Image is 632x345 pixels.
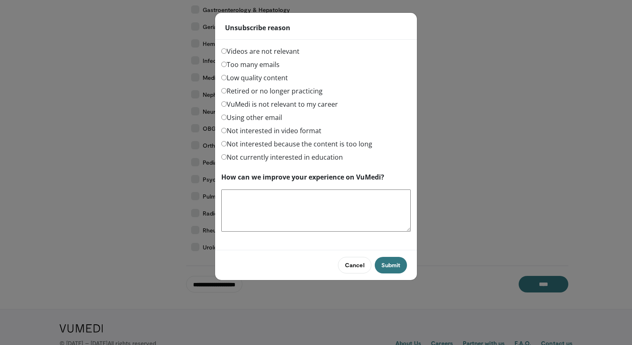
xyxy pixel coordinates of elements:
input: Not interested because the content is too long [221,141,227,146]
input: Low quality content [221,75,227,80]
input: Videos are not relevant [221,48,227,54]
input: Not currently interested in education [221,154,227,160]
label: Retired or no longer practicing [221,86,323,96]
button: Submit [375,257,407,273]
label: Not interested because the content is too long [221,139,372,149]
input: Using other email [221,115,227,120]
label: Low quality content [221,73,288,83]
label: Videos are not relevant [221,46,299,56]
input: Not interested in video format [221,128,227,133]
label: Not interested in video format [221,126,321,136]
input: Too many emails [221,62,227,67]
strong: Unsubscribe reason [225,23,290,33]
label: How can we improve your experience on VuMedi? [221,172,384,182]
label: Using other email [221,113,282,122]
button: Cancel [338,257,371,273]
label: Not currently interested in education [221,152,343,162]
input: VuMedi is not relevant to my career [221,101,227,107]
label: VuMedi is not relevant to my career [221,99,338,109]
input: Retired or no longer practicing [221,88,227,93]
label: Too many emails [221,60,280,69]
